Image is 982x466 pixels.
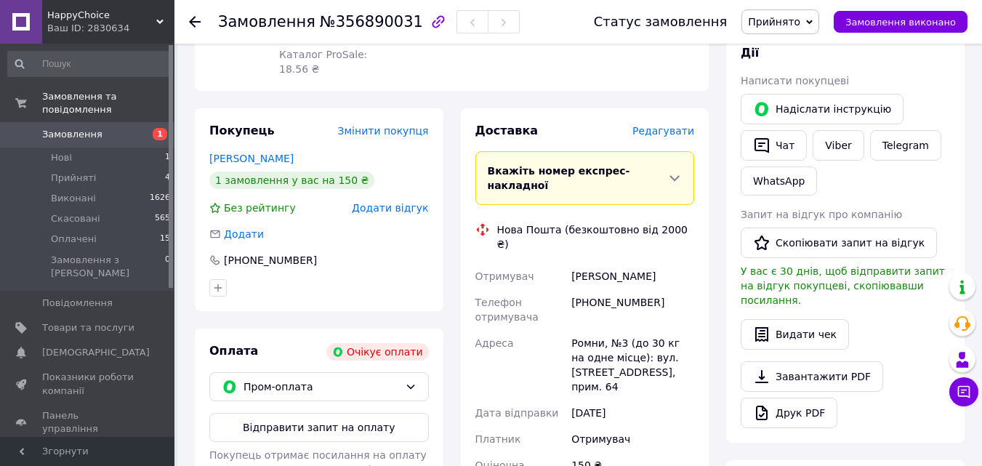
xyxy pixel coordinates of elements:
span: Замовлення та повідомлення [42,90,174,116]
span: Оплата [209,344,258,358]
button: Замовлення виконано [834,11,967,33]
span: Змінити покупця [338,125,429,137]
div: [DATE] [568,400,697,426]
span: Прийнято [748,16,800,28]
a: Viber [813,130,864,161]
span: Товари та послуги [42,321,134,334]
span: Адреса [475,337,514,349]
span: Дата відправки [475,407,559,419]
span: Доставка [475,124,539,137]
div: Ромни, №3 (до 30 кг на одне місце): вул. [STREET_ADDRESS], прим. 64 [568,330,697,400]
div: Нова Пошта (безкоштовно від 2000 ₴) [494,222,699,252]
span: Замовлення виконано [845,17,956,28]
span: №356890031 [320,13,423,31]
span: Пром-оплата [244,379,399,395]
span: Замовлення [42,128,102,141]
span: Покупець [209,124,275,137]
span: Дії [741,46,759,60]
div: Очікує оплати [326,343,429,361]
button: Чат з покупцем [949,377,978,406]
span: 565 [155,212,170,225]
span: Телефон отримувача [475,297,539,323]
div: [PHONE_NUMBER] [222,253,318,268]
span: Без рейтингу [224,202,296,214]
span: HappyChoice [47,9,156,22]
span: Показники роботи компанії [42,371,134,397]
span: У вас є 30 днів, щоб відправити запит на відгук покупцеві, скопіювавши посилання. [741,265,945,306]
div: Повернутися назад [189,15,201,29]
span: Повідомлення [42,297,113,310]
span: Скасовані [51,212,100,225]
span: 4 [165,172,170,185]
span: 1 [153,128,167,140]
div: Ваш ID: 2830634 [47,22,174,35]
button: Скопіювати запит на відгук [741,228,937,258]
a: Завантажити PDF [741,361,883,392]
div: 1 замовлення у вас на 150 ₴ [209,172,374,189]
span: Запит на відгук про компанію [741,209,902,220]
span: Виконані [51,192,96,205]
div: Отримувач [568,426,697,452]
span: Замовлення з [PERSON_NAME] [51,254,165,280]
span: 0 [165,254,170,280]
span: Оплачені [51,233,97,246]
span: Платник [475,433,521,445]
span: Отримувач [475,270,534,282]
a: [PERSON_NAME] [209,153,294,164]
span: Замовлення [218,13,315,31]
span: Нові [51,151,72,164]
span: Каталог ProSale: 18.56 ₴ [279,49,367,75]
button: Відправити запит на оплату [209,413,429,442]
span: Прийняті [51,172,96,185]
span: Додати відгук [352,202,428,214]
span: [DEMOGRAPHIC_DATA] [42,346,150,359]
div: [PERSON_NAME] [568,263,697,289]
span: Панель управління [42,409,134,435]
span: Написати покупцеві [741,75,849,87]
a: Telegram [870,130,941,161]
div: [PHONE_NUMBER] [568,289,697,330]
span: 15 [160,233,170,246]
button: Видати чек [741,319,849,350]
a: Друк PDF [741,398,837,428]
span: Редагувати [632,125,694,137]
div: Статус замовлення [594,15,728,29]
input: Пошук [7,51,172,77]
button: Чат [741,130,807,161]
span: 1626 [150,192,170,205]
span: 1 [165,151,170,164]
span: Вкажіть номер експрес-накладної [488,165,630,191]
a: WhatsApp [741,166,817,196]
button: Надіслати інструкцію [741,94,903,124]
span: Додати [224,228,264,240]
